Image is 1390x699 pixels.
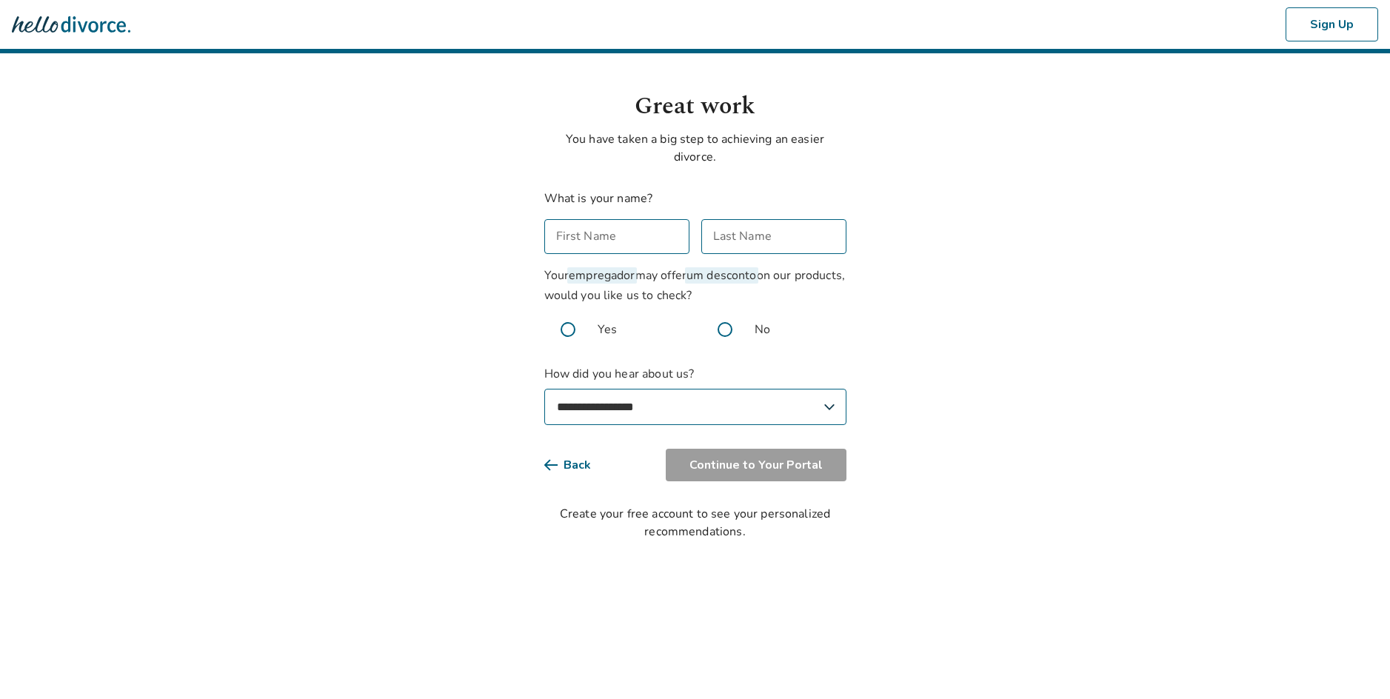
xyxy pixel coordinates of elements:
select: How did you hear about us? [544,389,846,425]
img: Hello Divorce Logo [12,10,130,39]
button: Continue to Your Portal [666,449,846,481]
label: What is your name? [544,190,653,207]
h1: Great work [544,89,846,124]
p: You have taken a big step to achieving an easier divorce. [544,130,846,166]
button: Sign Up [1286,7,1378,41]
button: Back [544,449,615,481]
iframe: Chat Widget [1316,628,1390,699]
span: Your may offer on our products, would you like us to check? [544,267,846,304]
div: Create your free account to see your personalized recommendations. [544,505,846,541]
span: No [755,321,770,338]
label: How did you hear about us? [544,365,846,425]
span: Yes [598,321,617,338]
